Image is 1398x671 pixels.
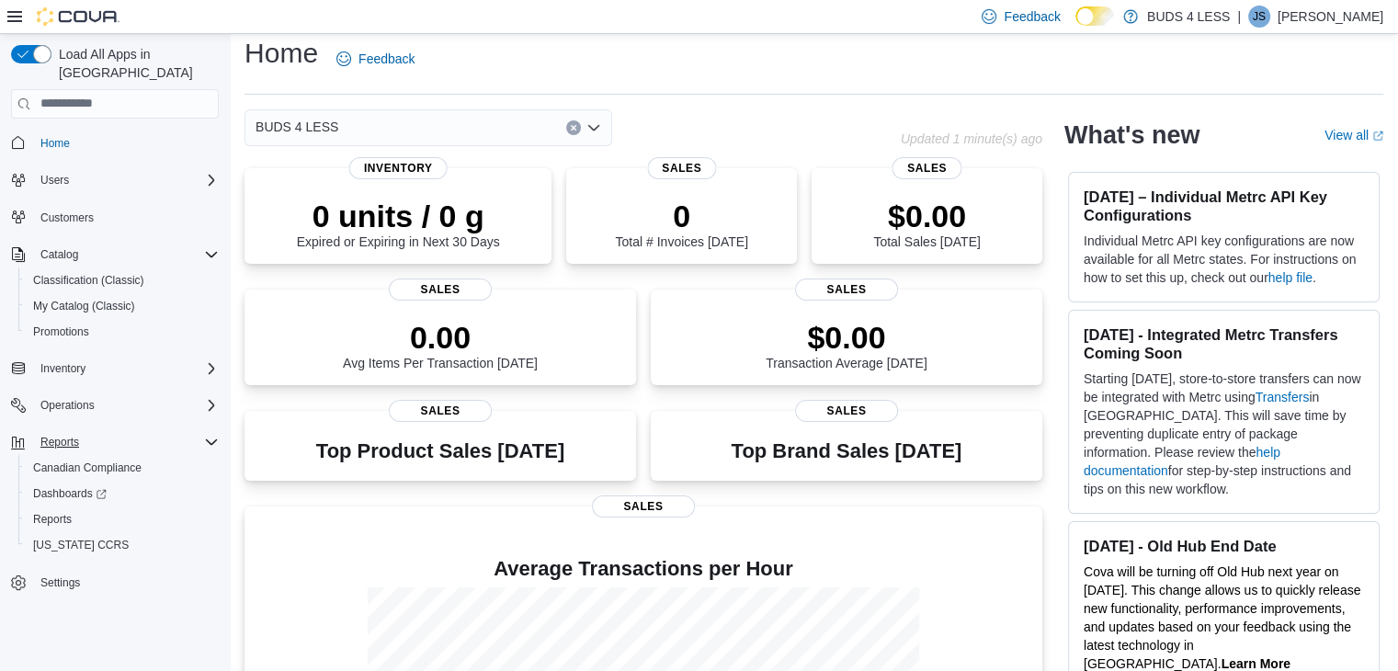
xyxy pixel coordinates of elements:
[1237,6,1241,28] p: |
[358,50,415,68] span: Feedback
[389,400,492,422] span: Sales
[4,204,226,231] button: Customers
[33,394,219,416] span: Operations
[33,572,87,594] a: Settings
[40,398,95,413] span: Operations
[1084,370,1364,498] p: Starting [DATE], store-to-store transfers can now be integrated with Metrc using in [GEOGRAPHIC_D...
[40,575,80,590] span: Settings
[18,267,226,293] button: Classification (Classic)
[316,440,564,462] h3: Top Product Sales [DATE]
[766,319,927,370] div: Transaction Average [DATE]
[33,244,219,266] span: Catalog
[33,131,219,154] span: Home
[1064,120,1199,150] h2: What's new
[297,198,500,234] p: 0 units / 0 g
[18,319,226,345] button: Promotions
[33,394,102,416] button: Operations
[1253,6,1266,28] span: JS
[18,293,226,319] button: My Catalog (Classic)
[33,486,107,501] span: Dashboards
[33,358,93,380] button: Inventory
[1084,537,1364,555] h3: [DATE] - Old Hub End Date
[33,299,135,313] span: My Catalog (Classic)
[389,279,492,301] span: Sales
[615,198,747,249] div: Total # Invoices [DATE]
[1256,390,1310,404] a: Transfers
[615,198,747,234] p: 0
[4,167,226,193] button: Users
[26,457,149,479] a: Canadian Compliance
[1004,7,1060,26] span: Feedback
[33,132,77,154] a: Home
[244,35,318,72] h1: Home
[1248,6,1270,28] div: Jon Stephan
[1221,656,1290,671] a: Learn More
[4,392,226,418] button: Operations
[26,508,219,530] span: Reports
[26,483,219,505] span: Dashboards
[40,173,69,188] span: Users
[1372,131,1383,142] svg: External link
[1084,232,1364,287] p: Individual Metrc API key configurations are now available for all Metrc states. For instructions ...
[1075,26,1076,27] span: Dark Mode
[33,431,219,453] span: Reports
[33,207,101,229] a: Customers
[1084,445,1280,478] a: help documentation
[901,131,1042,146] p: Updated 1 minute(s) ago
[1324,128,1383,142] a: View allExternal link
[343,319,538,356] p: 0.00
[11,122,219,644] nav: Complex example
[26,295,219,317] span: My Catalog (Classic)
[1075,6,1114,26] input: Dark Mode
[4,356,226,381] button: Inventory
[4,429,226,455] button: Reports
[873,198,980,234] p: $0.00
[4,130,226,156] button: Home
[40,210,94,225] span: Customers
[1278,6,1383,28] p: [PERSON_NAME]
[40,136,70,151] span: Home
[26,508,79,530] a: Reports
[26,269,219,291] span: Classification (Classic)
[1268,270,1313,285] a: help file
[33,571,219,594] span: Settings
[329,40,422,77] a: Feedback
[18,532,226,558] button: [US_STATE] CCRS
[592,495,695,517] span: Sales
[37,7,119,26] img: Cova
[33,431,86,453] button: Reports
[33,244,85,266] button: Catalog
[1084,188,1364,224] h3: [DATE] – Individual Metrc API Key Configurations
[647,157,716,179] span: Sales
[33,358,219,380] span: Inventory
[1147,6,1230,28] p: BUDS 4 LESS
[18,481,226,506] a: Dashboards
[4,569,226,596] button: Settings
[586,120,601,135] button: Open list of options
[26,321,219,343] span: Promotions
[26,457,219,479] span: Canadian Compliance
[892,157,961,179] span: Sales
[26,534,219,556] span: Washington CCRS
[795,279,898,301] span: Sales
[33,169,219,191] span: Users
[795,400,898,422] span: Sales
[349,157,448,179] span: Inventory
[1084,325,1364,362] h3: [DATE] - Integrated Metrc Transfers Coming Soon
[33,512,72,527] span: Reports
[26,534,136,556] a: [US_STATE] CCRS
[4,242,226,267] button: Catalog
[26,321,97,343] a: Promotions
[26,295,142,317] a: My Catalog (Classic)
[26,483,114,505] a: Dashboards
[732,440,962,462] h3: Top Brand Sales [DATE]
[18,455,226,481] button: Canadian Compliance
[873,198,980,249] div: Total Sales [DATE]
[343,319,538,370] div: Avg Items Per Transaction [DATE]
[297,198,500,249] div: Expired or Expiring in Next 30 Days
[259,558,1028,580] h4: Average Transactions per Hour
[566,120,581,135] button: Clear input
[33,169,76,191] button: Users
[26,269,152,291] a: Classification (Classic)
